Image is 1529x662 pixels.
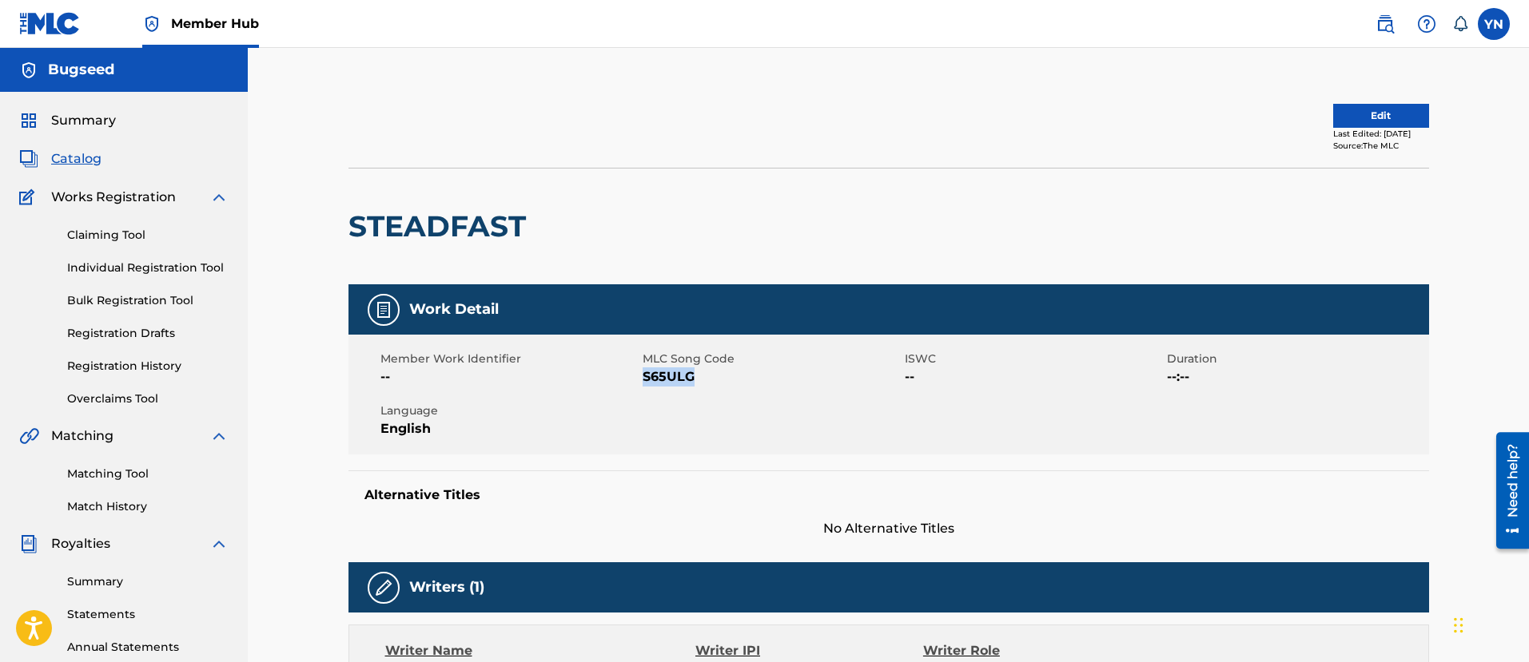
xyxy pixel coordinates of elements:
span: --:-- [1167,367,1425,386]
div: Last Edited: [DATE] [1333,128,1429,140]
div: ドラッグ [1454,601,1463,649]
a: Matching Tool [67,466,229,482]
span: Works Registration [51,188,176,207]
span: Royalties [51,534,110,553]
img: Top Rightsholder [142,14,161,34]
a: Public Search [1369,8,1401,40]
img: help [1417,14,1436,34]
h5: Alternative Titles [364,487,1413,503]
span: Member Hub [171,14,259,33]
img: Work Detail [374,300,393,319]
div: Writer IPI [695,641,923,660]
iframe: Chat Widget [1449,585,1529,662]
a: SummarySummary [19,111,116,130]
span: Summary [51,111,116,130]
a: Bulk Registration Tool [67,292,229,309]
img: expand [209,188,229,207]
span: -- [380,367,639,386]
span: MLC Song Code [643,351,901,367]
div: Writer Name [385,641,696,660]
img: Catalog [19,149,38,168]
img: MLC Logo [19,12,81,35]
h5: Work Detail [409,300,499,319]
img: expand [209,426,229,446]
img: expand [209,534,229,553]
h5: Writers (1) [409,578,484,597]
a: Individual Registration Tool [67,260,229,276]
a: Annual Statements [67,639,229,656]
span: Matching [51,426,113,446]
span: S65ULG [643,367,901,386]
img: Works Registration [19,188,40,207]
div: Notifications [1452,16,1468,32]
div: User Menu [1478,8,1510,40]
img: Accounts [19,61,38,80]
img: Royalties [19,534,38,553]
span: Language [380,402,639,419]
a: Match History [67,498,229,515]
a: Claiming Tool [67,227,229,244]
img: Summary [19,111,38,130]
div: Source: The MLC [1333,140,1429,152]
span: -- [905,367,1163,386]
span: Member Work Identifier [380,351,639,367]
span: ISWC [905,351,1163,367]
img: Writers [374,578,393,597]
img: search [1376,14,1395,34]
h2: STEADFAST [348,208,534,244]
a: Registration History [67,358,229,375]
span: Duration [1167,351,1425,367]
img: Matching [19,426,39,446]
span: No Alternative Titles [348,519,1429,538]
a: Summary [67,573,229,590]
div: Writer Role [923,641,1130,660]
div: チャットウィジェット [1449,585,1529,662]
a: Statements [67,606,229,623]
span: English [380,419,639,438]
h5: Bugseed [48,61,114,79]
a: Registration Drafts [67,325,229,342]
button: Edit [1333,104,1429,128]
a: Overclaims Tool [67,390,229,407]
iframe: Resource Center [1484,426,1529,555]
span: Catalog [51,149,102,168]
div: Help [1411,8,1443,40]
a: CatalogCatalog [19,149,102,168]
